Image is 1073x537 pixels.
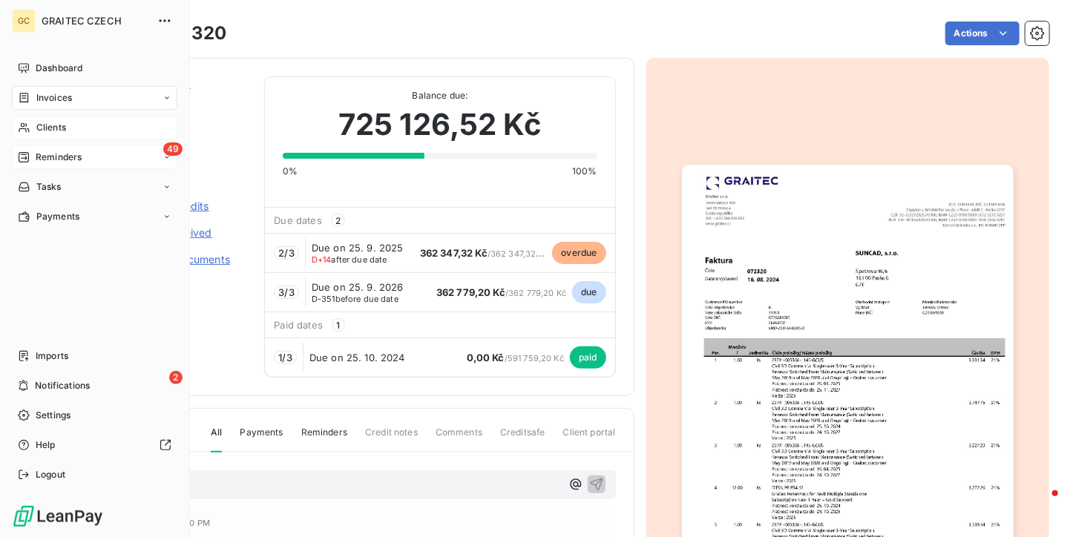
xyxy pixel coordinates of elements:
span: Comments [436,426,482,451]
span: 362 779,20 Kč [436,286,505,298]
span: 0,00 Kč [467,352,505,363]
span: GRAITEC CZECH [42,15,148,27]
span: 2 [169,371,183,384]
span: 100% [572,165,597,178]
span: Due on 25. 10. 2024 [309,352,405,363]
span: Payments [240,426,283,451]
span: 49 [163,142,183,156]
span: 2 [331,214,345,227]
span: Clients [36,121,66,134]
span: overdue [552,242,606,264]
span: All [211,426,222,452]
span: Client portal [563,426,616,451]
h3: 072320 [157,20,226,47]
img: Logo LeanPay [12,504,104,528]
span: D-351 [312,294,335,304]
iframe: Intercom live chat [1023,487,1058,522]
span: 1 [332,318,345,332]
span: Due dates [274,214,321,226]
span: 3 / 3 [278,286,294,298]
span: Balance due: [283,89,597,102]
a: Help [12,433,177,457]
span: 362 347,32 Kč [420,247,488,259]
span: / 362 779,20 Kč [436,288,566,298]
span: 1 / 3 [278,352,292,363]
span: after due date [312,255,387,264]
span: / 362 347,32 Kč [420,248,548,259]
span: Due on 25. 9. 2026 [312,281,404,293]
span: paid [570,346,606,369]
button: Actions [945,22,1020,45]
span: Dashboard [36,62,82,75]
span: Reminders [301,426,347,451]
span: Paid dates [274,319,323,331]
span: 2 / 3 [278,247,294,259]
span: Imports [36,349,68,363]
span: / 591 759,20 Kč [467,353,564,363]
span: Credit notes [365,426,418,451]
span: Logout [36,468,65,481]
span: Settings [36,409,70,422]
span: Reminders [36,151,82,164]
span: 725 126,52 Kč [338,102,542,147]
span: Tasks [36,180,62,194]
span: Invoices [36,91,72,105]
span: Notifications [35,379,90,392]
span: Creditsafe [500,426,545,451]
span: before due date [312,294,398,303]
div: GC [12,9,36,33]
span: due [572,281,606,303]
span: Payments [36,210,79,223]
span: Due on 25. 9. 2025 [312,242,404,254]
span: D+14 [312,254,332,265]
span: Help [36,438,56,452]
span: 0% [283,165,298,178]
